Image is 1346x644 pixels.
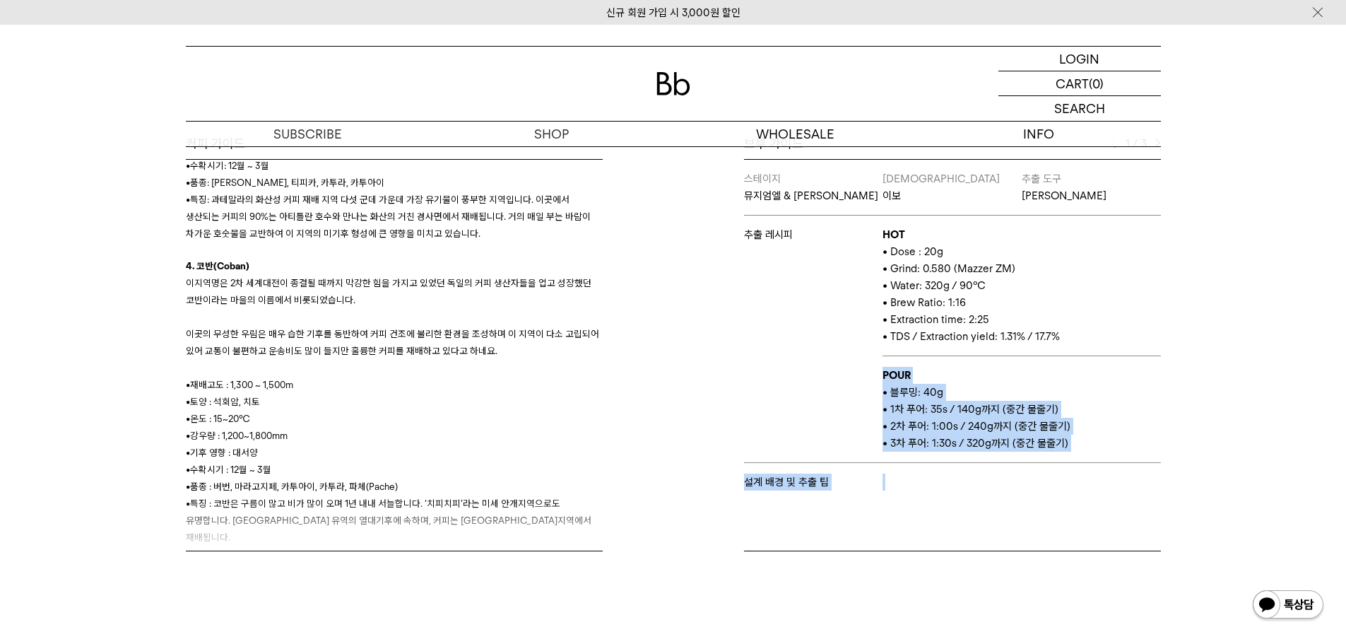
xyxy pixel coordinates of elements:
[882,187,1022,204] p: 이보
[1022,187,1161,204] p: [PERSON_NAME]
[186,481,190,492] span: •
[186,464,190,475] span: •
[882,384,1160,401] p: • 블루밍: 40g
[190,430,288,441] span: 강우량 : 1,200~1,800mm
[186,194,591,239] span: : 과테말라의 화산성 커피 재배 지역 다섯 군데 가운데 가장 유기물이 풍부한 지역입니다. 이곳에서 생산되는 커피의 90%는 아티틀란 호수와 만나는 화산의 거친 경사면에서 재배...
[186,498,190,509] span: •
[882,435,1160,452] p: • 3차 푸어: 1:30s / 320g까지 (중간 물줄기)
[882,311,1160,328] p: • Extraction time: 2:25
[998,71,1161,96] a: CART (0)
[882,418,1160,435] p: • 2차 푸어: 1:00s / 240g까지 (중간 물줄기)
[1022,172,1061,185] span: 추출 도구
[882,277,1160,294] p: • Water: 320g / 90°C
[606,6,740,19] a: 신규 회원 가입 시 3,000원 할인
[186,413,190,424] span: •
[1059,47,1099,71] p: LOGIN
[186,430,190,441] span: •
[190,464,271,475] span: 수확시기 : 12월 ~ 3월
[190,396,260,407] span: 토양 : 석회암, 치토
[744,172,781,185] span: 스테이지
[1251,589,1325,623] img: 카카오톡 채널 1:1 채팅 버튼
[186,379,190,390] span: •
[882,401,1160,418] p: • 1차 푸어: 35s / 140g까지 (중간 물줄기)
[186,498,591,543] span: 특징 : 코반은 구름이 많고 비가 많이 오며 1년 내내 서늘합니다. ‘치피치피’라는 미세 안개지역으로도 유명합니다. [GEOGRAPHIC_DATA] 유역의 열대기후에 속하며,...
[1056,71,1089,95] p: CART
[917,122,1161,146] p: INFO
[882,243,1160,260] p: • Dose : 20g
[882,328,1160,345] p: • TDS / Extraction yield: 1.31% / 17.7%
[190,413,250,424] span: 온도 : 15~20℃
[882,369,911,382] b: POUR
[186,396,190,407] span: •
[190,447,258,458] span: 기후 영향 : 대서양
[882,228,905,241] b: HOT
[186,277,591,305] span: 지역명은 2차 세계대전이 종결될 때까지 막강한 힘을 가지고 있었던 독일의 커피 생산자들을 업고 성장했던 코반이라는 마을의 이름에서 비롯되었습니다.
[190,379,293,390] span: 재배고도 : 1,300 ~ 1,500m
[186,194,190,205] span: •
[186,277,194,288] span: 이
[186,122,430,146] a: SUBSCRIBE
[190,177,207,188] span: 품종
[186,160,190,171] span: •
[224,160,269,171] span: : 12월 ~ 3월
[882,172,1000,185] span: [DEMOGRAPHIC_DATA]
[744,226,883,243] p: 추출 레시피
[207,177,384,188] span: : [PERSON_NAME], 티피카, 카투라, 카투아이
[882,294,1160,311] p: • Brew Ratio: 1:16
[186,260,249,271] b: 4. 코반(Coban)
[186,177,190,188] span: •
[190,194,207,205] span: 특징
[430,122,673,146] a: SHOP
[744,474,883,491] p: 설계 배경 및 추출 팁
[186,328,599,356] span: 이곳의 무성한 우림은 매우 습한 기후를 동반하여 커피 건조에 불리한 환경을 조성하며 이 지역이 다소 고립되어 있어 교통이 불편하고 운송비도 많이 들지만 훌륭한 커피를 재배하고...
[656,72,690,95] img: 로고
[673,122,917,146] p: WHOLESALE
[998,47,1161,71] a: LOGIN
[190,160,224,171] span: 수확시기
[882,260,1160,277] p: • Grind: 0.580 (Mazzer ZM)
[1089,71,1104,95] p: (0)
[744,187,883,204] p: 뮤지엄엘 & [PERSON_NAME]
[1054,96,1105,121] p: SEARCH
[186,447,190,458] span: •
[190,481,398,492] span: 품종 : 버번, 마라고지페, 카투아이, 카투라, 파체(Pache)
